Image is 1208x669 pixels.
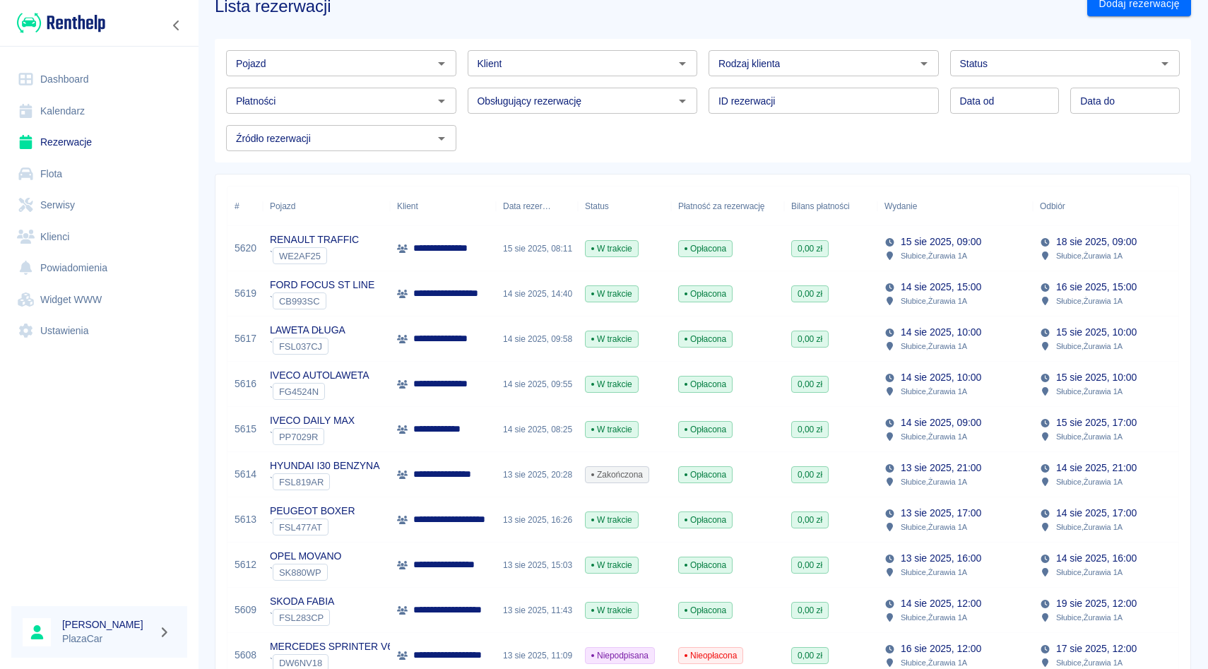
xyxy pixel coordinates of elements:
[270,292,374,309] div: `
[673,91,692,111] button: Otwórz
[11,284,187,316] a: Widget WWW
[792,423,828,436] span: 0,00 zł
[901,280,981,295] p: 14 sie 2025, 15:00
[270,278,374,292] p: FORD FOCUS ST LINE
[496,226,578,271] div: 15 sie 2025, 08:11
[792,333,828,345] span: 0,00 zł
[270,609,334,626] div: `
[273,612,329,623] span: FSL283CP
[235,557,256,572] a: 5612
[432,91,451,111] button: Otwórz
[270,247,359,264] div: `
[551,196,571,216] button: Sort
[235,603,256,617] a: 5609
[496,271,578,316] div: 14 sie 2025, 14:40
[901,235,981,249] p: 15 sie 2025, 09:00
[270,338,345,355] div: `
[1056,370,1137,385] p: 15 sie 2025, 10:00
[792,242,828,255] span: 0,00 zł
[270,639,393,654] p: MERCEDES SPRINTER V6
[17,11,105,35] img: Renthelp logo
[1056,656,1123,669] p: Słubice , Żurawia 1A
[792,604,828,617] span: 0,00 zł
[270,323,345,338] p: LAWETA DŁUGA
[901,325,981,340] p: 14 sie 2025, 10:00
[235,512,256,527] a: 5613
[11,11,105,35] a: Renthelp logo
[679,468,732,481] span: Opłacona
[679,514,732,526] span: Opłacona
[273,432,324,442] span: PP7029R
[1070,88,1180,114] input: DD.MM.YYYY
[586,288,638,300] span: W trakcie
[270,413,355,428] p: IVECO DAILY MAX
[901,295,967,307] p: Słubice , Żurawia 1A
[671,187,784,226] div: Płatność za rezerwację
[901,551,981,566] p: 13 sie 2025, 16:00
[792,649,828,662] span: 0,00 zł
[679,649,742,662] span: Nieopłacona
[901,566,967,579] p: Słubice , Żurawia 1A
[273,341,328,352] span: FSL037CJ
[270,232,359,247] p: RENAULT TRAFFIC
[11,126,187,158] a: Rezerwacje
[11,252,187,284] a: Powiadomienia
[791,187,850,226] div: Bilans płatności
[1056,611,1123,624] p: Słubice , Żurawia 1A
[270,458,379,473] p: HYUNDAI I30 BENZYNA
[901,656,967,669] p: Słubice , Żurawia 1A
[901,415,981,430] p: 14 sie 2025, 09:00
[11,221,187,253] a: Klienci
[578,187,671,226] div: Status
[1056,235,1137,249] p: 18 sie 2025, 09:00
[166,16,187,35] button: Zwiń nawigację
[679,242,732,255] span: Opłacona
[496,452,578,497] div: 13 sie 2025, 20:28
[679,288,732,300] span: Opłacona
[679,333,732,345] span: Opłacona
[914,54,934,73] button: Otwórz
[273,567,327,578] span: SK880WP
[1155,54,1175,73] button: Otwórz
[270,383,369,400] div: `
[792,288,828,300] span: 0,00 zł
[792,468,828,481] span: 0,00 zł
[273,477,329,487] span: FSL819AR
[11,315,187,347] a: Ustawienia
[235,648,256,663] a: 5608
[585,187,609,226] div: Status
[1056,295,1123,307] p: Słubice , Żurawia 1A
[673,54,692,73] button: Otwórz
[1056,385,1123,398] p: Słubice , Żurawia 1A
[901,475,967,488] p: Słubice , Żurawia 1A
[235,187,239,226] div: #
[1056,415,1137,430] p: 15 sie 2025, 17:00
[273,386,324,397] span: FG4524N
[1056,325,1137,340] p: 15 sie 2025, 10:00
[227,187,263,226] div: #
[1056,506,1137,521] p: 14 sie 2025, 17:00
[273,658,328,668] span: DW6NV18
[586,423,638,436] span: W trakcie
[679,604,732,617] span: Opłacona
[496,497,578,543] div: 13 sie 2025, 16:26
[901,596,981,611] p: 14 sie 2025, 12:00
[901,611,967,624] p: Słubice , Żurawia 1A
[496,187,578,226] div: Data rezerwacji
[792,514,828,526] span: 0,00 zł
[1033,187,1188,226] div: Odbiór
[270,519,355,535] div: `
[263,187,390,226] div: Pojazd
[901,521,967,533] p: Słubice , Żurawia 1A
[1056,461,1137,475] p: 14 sie 2025, 21:00
[270,564,341,581] div: `
[11,158,187,190] a: Flota
[950,88,1060,114] input: DD.MM.YYYY
[586,333,638,345] span: W trakcie
[1056,641,1137,656] p: 17 sie 2025, 12:00
[235,467,256,482] a: 5614
[901,461,981,475] p: 13 sie 2025, 21:00
[586,649,654,662] span: Niepodpisana
[235,331,256,346] a: 5617
[679,378,732,391] span: Opłacona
